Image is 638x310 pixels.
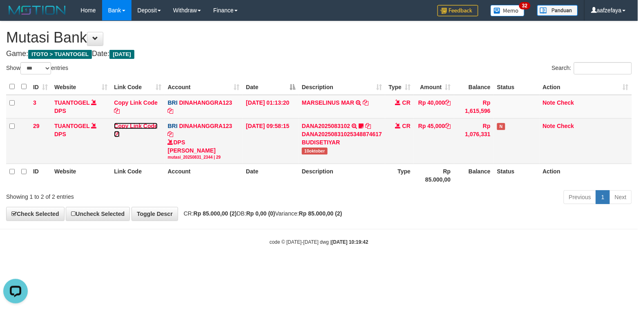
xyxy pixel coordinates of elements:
th: Action [540,164,632,187]
span: ITOTO > TUANTOGEL [28,50,92,59]
th: Action: activate to sort column ascending [540,79,632,95]
a: Note [543,99,555,106]
th: Description [299,164,385,187]
td: Rp 1,615,596 [454,95,494,119]
small: code © [DATE]-[DATE] dwg | [270,239,368,245]
a: Previous [564,190,596,204]
th: Type [385,164,414,187]
th: Status [494,79,540,95]
a: Copy Link Code [114,123,158,137]
a: Check Selected [6,207,65,221]
td: Rp 45,000 [414,118,454,164]
a: Copy DINAHANGGRA123 to clipboard [168,131,174,137]
span: CR: DB: Variance: [180,210,342,217]
a: DINAHANGGRA123 [179,123,232,129]
strong: Rp 85.000,00 (2) [299,210,342,217]
span: CR [402,123,410,129]
th: Account [165,164,243,187]
a: TUANTOGEL [54,123,90,129]
a: Check [557,99,574,106]
th: Website [51,164,111,187]
td: Rp 1,076,331 [454,118,494,164]
img: Button%20Memo.svg [491,5,525,16]
th: ID [30,164,51,187]
a: MARSELINUS MAR [302,99,354,106]
span: [DATE] [109,50,134,59]
div: DPS [PERSON_NAME] [168,138,240,160]
th: ID: activate to sort column ascending [30,79,51,95]
a: Toggle Descr [132,207,178,221]
a: Next [609,190,632,204]
a: Note [543,123,555,129]
a: Copy DANA2025083102 to clipboard [365,123,371,129]
th: Rp 85.000,00 [414,164,454,187]
img: MOTION_logo.png [6,4,68,16]
div: Showing 1 to 2 of 2 entries [6,189,260,201]
th: Amount: activate to sort column ascending [414,79,454,95]
th: Website: activate to sort column ascending [51,79,111,95]
span: BRI [168,99,178,106]
span: 3 [33,99,36,106]
span: 10oktober [302,148,328,155]
th: Status [494,164,540,187]
button: Open LiveChat chat widget [3,3,28,28]
td: DPS [51,118,111,164]
span: CR [402,99,410,106]
img: Feedback.jpg [437,5,478,16]
th: Link Code: activate to sort column ascending [111,79,164,95]
a: TUANTOGEL [54,99,90,106]
th: Date [243,164,299,187]
a: Copy Rp 45,000 to clipboard [445,123,451,129]
span: BRI [168,123,178,129]
strong: [DATE] 10:19:42 [332,239,368,245]
div: DANA20250831025348874617 BUDISETIYAR [302,130,382,146]
strong: Rp 85.000,00 (2) [194,210,237,217]
td: Rp 40,000 [414,95,454,119]
h1: Mutasi Bank [6,29,632,46]
img: panduan.png [537,5,578,16]
th: Balance [454,79,494,95]
td: [DATE] 09:58:15 [243,118,299,164]
span: 32 [519,2,530,9]
th: Balance [454,164,494,187]
th: Type: activate to sort column ascending [385,79,414,95]
td: DPS [51,95,111,119]
a: Uncheck Selected [66,207,130,221]
a: Copy Rp 40,000 to clipboard [445,99,451,106]
a: Check [557,123,574,129]
th: Date: activate to sort column descending [243,79,299,95]
strong: Rp 0,00 (0) [246,210,275,217]
th: Account: activate to sort column ascending [165,79,243,95]
h4: Game: Date: [6,50,632,58]
a: DINAHANGGRA123 [179,99,232,106]
select: Showentries [20,62,51,74]
label: Search: [552,62,632,74]
div: mutasi_20250831_2344 | 29 [168,155,240,160]
th: Description: activate to sort column ascending [299,79,385,95]
label: Show entries [6,62,68,74]
a: 1 [596,190,610,204]
th: Link Code [111,164,164,187]
span: 29 [33,123,40,129]
a: Copy Link Code [114,99,158,114]
span: Has Note [497,123,505,130]
a: Copy MARSELINUS MAR to clipboard [363,99,368,106]
input: Search: [574,62,632,74]
td: [DATE] 01:13:20 [243,95,299,119]
a: DANA2025083102 [302,123,350,129]
a: Copy DINAHANGGRA123 to clipboard [168,108,174,114]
